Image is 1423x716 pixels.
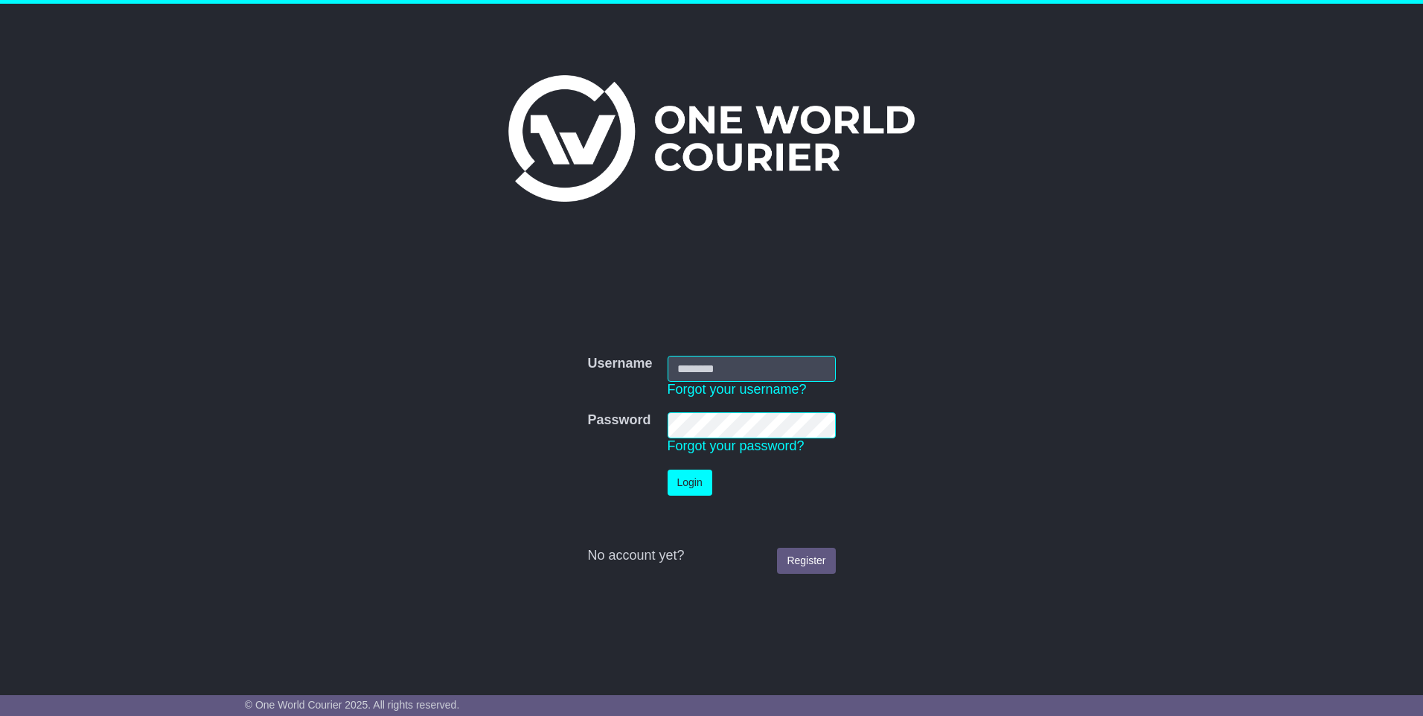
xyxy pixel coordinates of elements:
a: Register [777,548,835,574]
button: Login [668,470,712,496]
a: Forgot your password? [668,438,805,453]
a: Forgot your username? [668,382,807,397]
img: One World [508,75,915,202]
label: Password [587,412,650,429]
span: © One World Courier 2025. All rights reserved. [245,699,460,711]
div: No account yet? [587,548,835,564]
label: Username [587,356,652,372]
